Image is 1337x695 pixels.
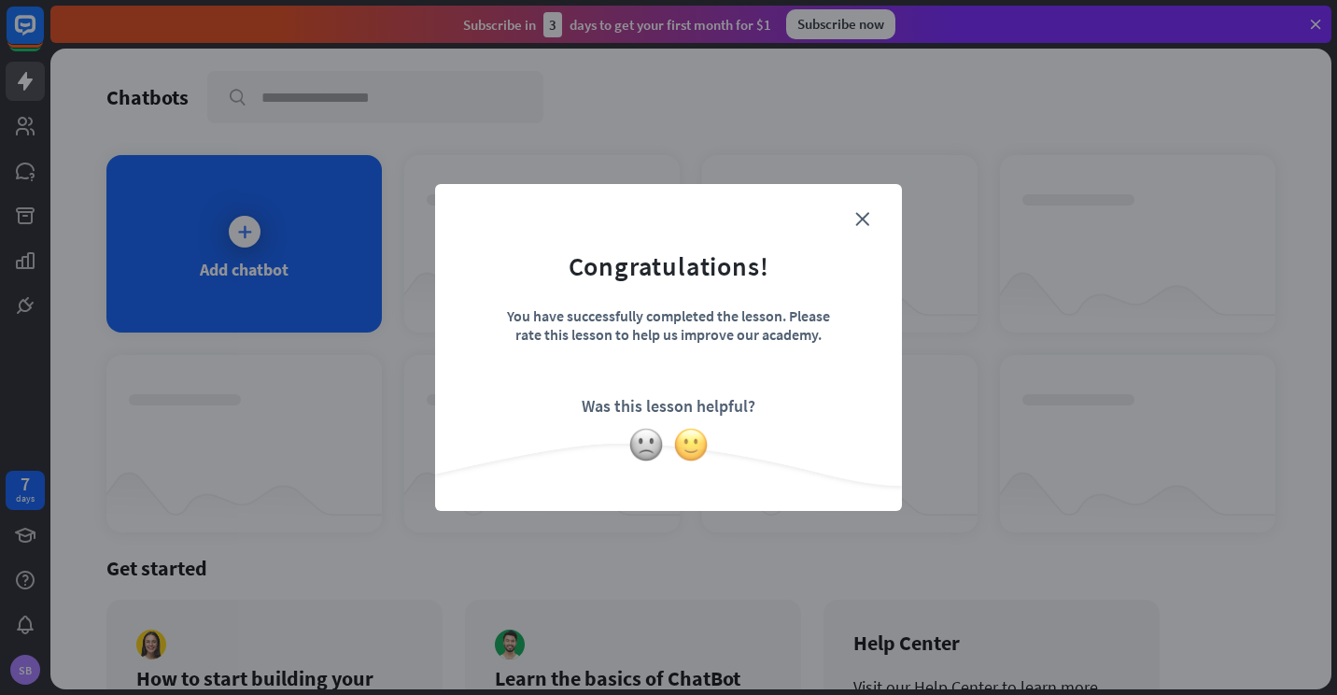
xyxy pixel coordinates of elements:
[673,427,709,462] img: slightly-smiling-face
[569,249,769,283] div: Congratulations!
[505,306,832,372] div: You have successfully completed the lesson. Please rate this lesson to help us improve our academy.
[582,395,755,417] div: Was this lesson helpful?
[628,427,664,462] img: slightly-frowning-face
[855,212,869,226] i: close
